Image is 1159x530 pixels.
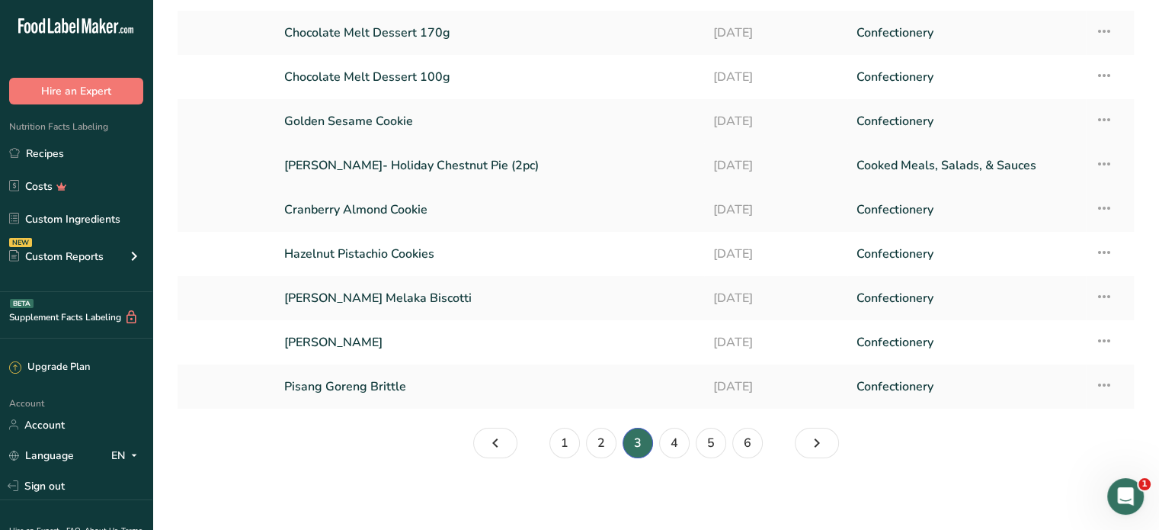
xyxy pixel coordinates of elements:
a: Hazelnut Pistachio Cookies [284,238,695,270]
a: Confectionery [856,326,1077,358]
a: [DATE] [713,149,838,181]
a: Confectionery [856,194,1077,226]
a: Cooked Meals, Salads, & Sauces [856,149,1077,181]
div: Custom Reports [9,249,104,265]
button: Hire an Expert [9,78,143,104]
a: Language [9,442,74,469]
a: [PERSON_NAME]- Holiday Chestnut Pie (2pc) [284,149,695,181]
a: Chocolate Melt Dessert 170g [284,17,695,49]
a: [PERSON_NAME] [284,326,695,358]
div: NEW [9,238,32,247]
a: [DATE] [713,326,838,358]
a: Page 5. [696,428,726,458]
a: Cranberry Almond Cookie [284,194,695,226]
a: [DATE] [713,282,838,314]
a: Confectionery [856,17,1077,49]
a: [DATE] [713,105,838,137]
span: 1 [1138,478,1151,490]
a: Page 4. [659,428,690,458]
a: Confectionery [856,371,1077,403]
iframe: Intercom live chat [1107,478,1144,515]
a: Confectionery [856,238,1077,270]
a: [DATE] [713,17,838,49]
a: Page 2. [473,428,517,458]
div: EN [111,446,143,464]
a: [DATE] [713,238,838,270]
a: Page 6. [732,428,763,458]
div: BETA [10,299,34,308]
a: Page 2. [586,428,616,458]
a: Page 4. [795,428,839,458]
a: Confectionery [856,105,1077,137]
a: [DATE] [713,371,838,403]
a: Confectionery [856,282,1077,314]
a: [DATE] [713,61,838,93]
a: Page 1. [549,428,580,458]
a: Chocolate Melt Dessert 100g [284,61,695,93]
a: Confectionery [856,61,1077,93]
div: Upgrade Plan [9,360,90,375]
a: [DATE] [713,194,838,226]
a: [PERSON_NAME] Melaka Biscotti [284,282,695,314]
a: Golden Sesame Cookie [284,105,695,137]
a: Pisang Goreng Brittle [284,371,695,403]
